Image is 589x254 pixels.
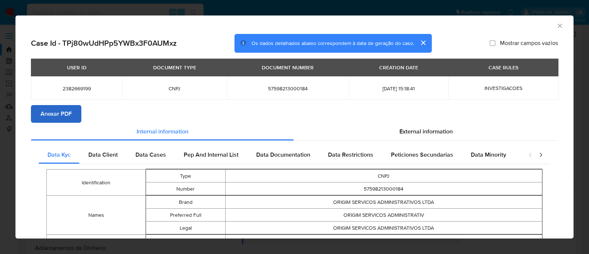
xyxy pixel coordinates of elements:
[225,209,542,222] td: ORIGIM SERVICOS ADMINISTRATIV
[146,182,225,195] td: Number
[146,235,225,248] td: Code
[131,85,218,92] span: CNPJ
[47,170,146,196] td: Identification
[146,222,225,234] td: Legal
[146,170,225,182] td: Type
[471,150,506,159] span: Data Minority
[31,105,81,123] button: Anexar PDF
[556,22,563,29] button: Fechar a janela
[251,39,414,47] span: Os dados detalhados abaixo correspondem à data de geração do caso.
[375,61,423,74] div: CREATION DATE
[39,146,521,164] div: Detailed internal info
[184,150,239,159] span: Pep And Internal List
[399,127,453,136] span: External information
[47,196,146,235] td: Names
[257,61,318,74] div: DOCUMENT NUMBER
[15,15,574,239] div: closure-recommendation-modal
[256,150,310,159] span: Data Documentation
[225,170,542,182] td: CNPJ
[500,39,558,47] span: Mostrar campos vazios
[225,235,542,248] td: 8211300
[328,150,373,159] span: Data Restrictions
[31,38,177,48] h2: Case Id - TPj80wUdHPp5YWBx3F0AUMxz
[135,150,166,159] span: Data Cases
[146,196,225,209] td: Brand
[391,150,453,159] span: Peticiones Secundarias
[225,196,542,209] td: ORIGIM SERVICOS ADMINISTRATIVOS LTDA
[47,150,71,159] span: Data Kyc
[225,222,542,234] td: ORIGIM SERVICOS ADMINISTRATIVOS LTDA
[236,85,340,92] span: 57598213000184
[137,127,188,136] span: Internal information
[40,106,72,122] span: Anexar PDF
[225,182,542,195] td: 57598213000184
[40,85,113,92] span: 2382669199
[31,123,558,140] div: Detailed info
[490,40,495,46] input: Mostrar campos vazios
[149,61,201,74] div: DOCUMENT TYPE
[146,209,225,222] td: Preferred Full
[484,84,522,92] span: INVESTIGACOES
[484,61,523,74] div: CASE RULES
[358,85,440,92] span: [DATE] 15:18:41
[414,34,432,52] button: cerrar
[88,150,118,159] span: Data Client
[63,61,91,74] div: USER ID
